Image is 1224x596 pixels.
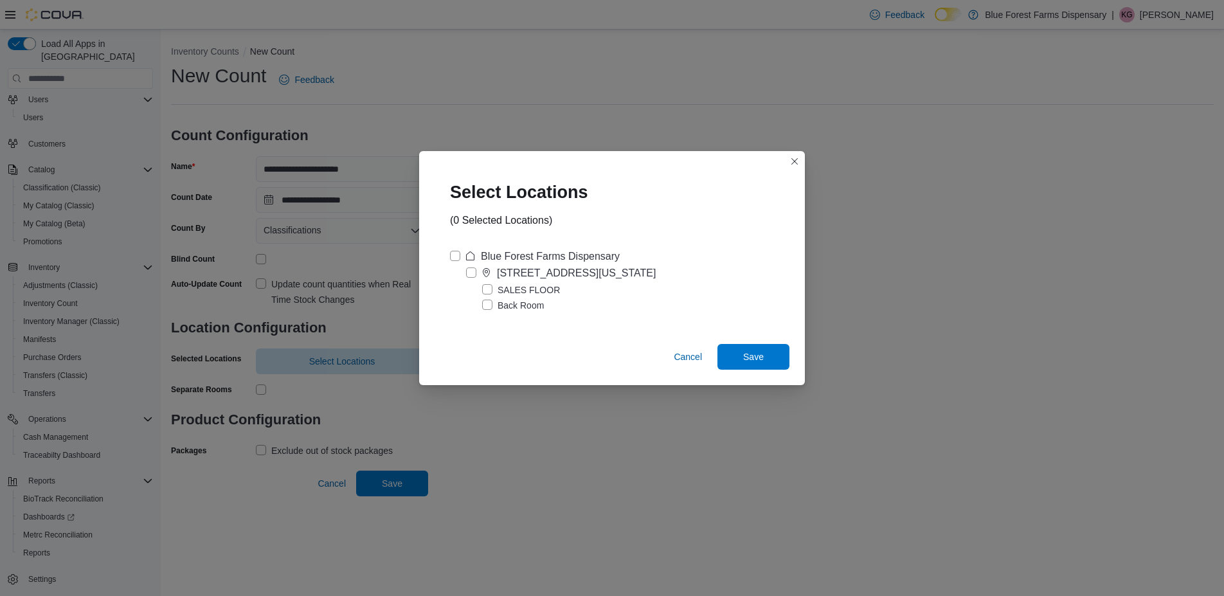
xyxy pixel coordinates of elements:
[482,282,560,298] label: SALES FLOOR
[669,344,707,370] button: Cancel
[481,249,620,264] div: Blue Forest Farms Dispensary
[482,298,544,313] label: Back Room
[497,266,656,281] div: [STREET_ADDRESS][US_STATE]
[435,167,614,213] div: Select Locations
[787,154,802,169] button: Closes this modal window
[743,350,764,363] span: Save
[450,213,552,228] div: (0 Selected Locations)
[717,344,789,370] button: Save
[674,350,702,363] span: Cancel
